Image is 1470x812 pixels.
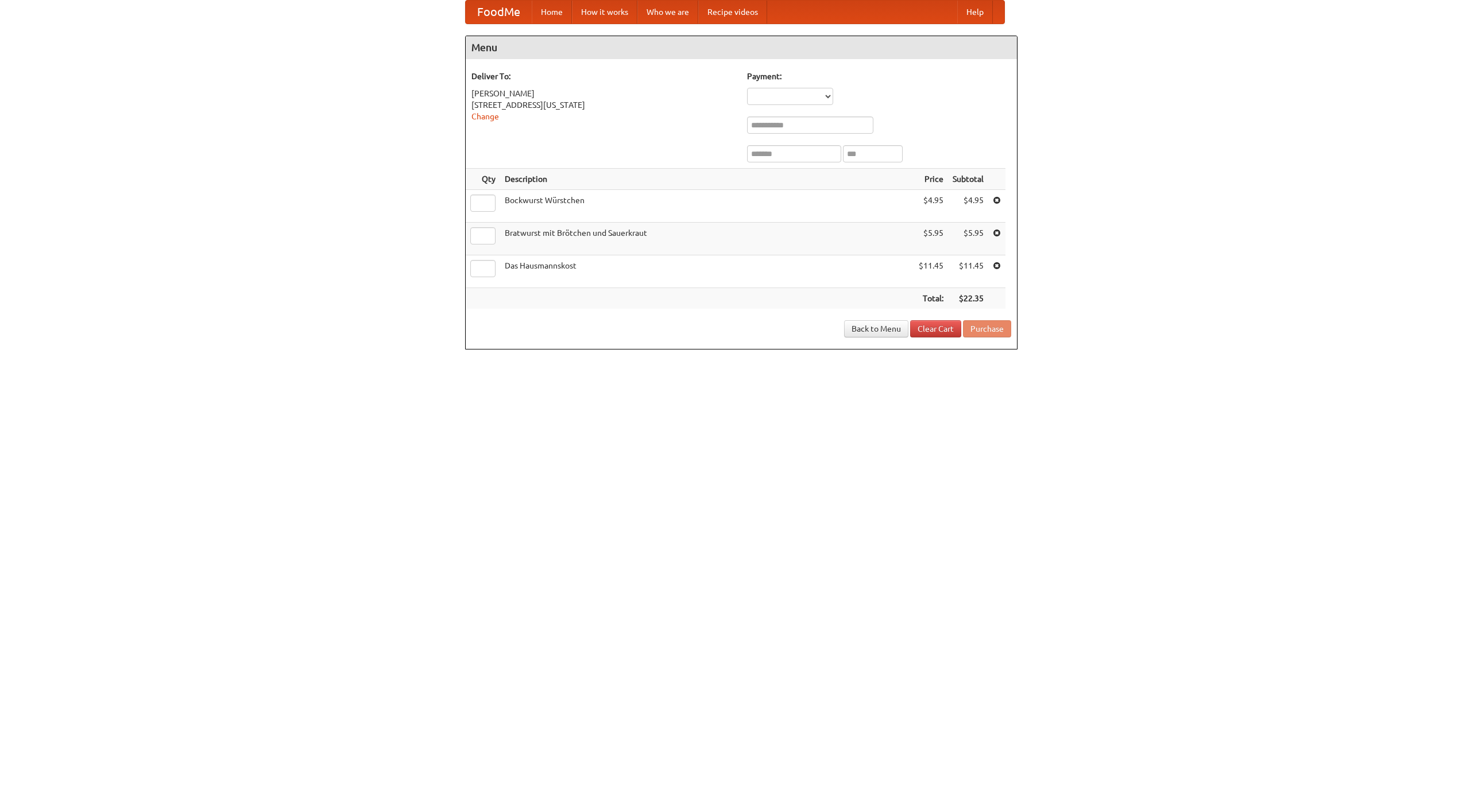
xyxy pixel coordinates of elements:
[948,169,988,190] th: Subtotal
[466,169,500,190] th: Qty
[914,190,948,223] td: $4.95
[471,99,736,111] div: [STREET_ADDRESS][US_STATE]
[532,1,572,24] a: Home
[637,1,698,24] a: Who we are
[471,71,736,82] h5: Deliver To:
[948,223,988,255] td: $5.95
[500,190,914,223] td: Bockwurst Würstchen
[844,320,908,337] a: Back to Menu
[948,255,988,288] td: $11.45
[957,1,993,24] a: Help
[471,112,499,121] a: Change
[500,255,914,288] td: Das Hausmannskost
[471,88,736,99] div: [PERSON_NAME]
[698,1,767,24] a: Recipe videos
[948,288,988,309] th: $22.35
[500,169,914,190] th: Description
[914,223,948,255] td: $5.95
[914,255,948,288] td: $11.45
[466,36,1017,59] h4: Menu
[500,223,914,255] td: Bratwurst mit Brötchen und Sauerkraut
[948,190,988,223] td: $4.95
[963,320,1011,337] button: Purchase
[910,320,961,337] a: Clear Cart
[572,1,637,24] a: How it works
[914,169,948,190] th: Price
[914,288,948,309] th: Total:
[466,1,532,24] a: FoodMe
[747,71,1011,82] h5: Payment:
